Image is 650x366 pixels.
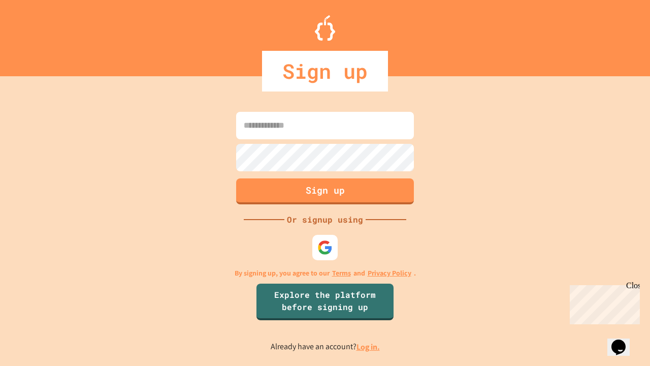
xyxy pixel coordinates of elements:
[315,15,335,41] img: Logo.svg
[236,178,414,204] button: Sign up
[235,268,416,279] p: By signing up, you agree to our and .
[332,268,351,279] a: Terms
[284,213,366,226] div: Or signup using
[356,342,380,352] a: Log in.
[262,51,388,91] div: Sign up
[368,268,411,279] a: Privacy Policy
[256,284,394,320] a: Explore the platform before signing up
[566,281,640,324] iframe: chat widget
[4,4,70,65] div: Chat with us now!Close
[317,240,333,255] img: google-icon.svg
[607,325,640,356] iframe: chat widget
[271,341,380,353] p: Already have an account?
